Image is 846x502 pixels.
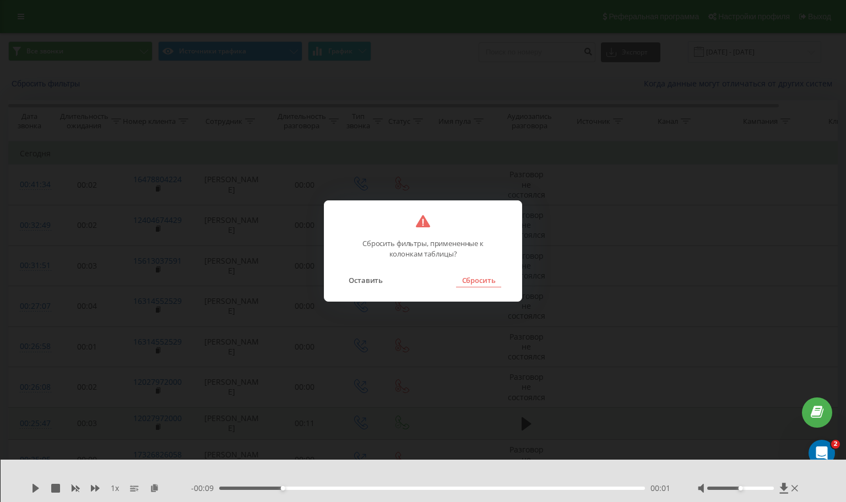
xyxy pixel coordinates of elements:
[281,486,285,490] div: Accessibility label
[191,483,219,494] span: - 00:09
[739,486,743,490] div: Accessibility label
[831,440,840,449] span: 2
[456,273,501,287] button: Сбросить
[111,483,119,494] span: 1 x
[343,273,388,287] button: Оставить
[809,440,835,466] iframe: Intercom live chat
[353,227,493,259] p: Сбросить фильтры, примененные к колонкам таблицы?
[650,483,670,494] span: 00:01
